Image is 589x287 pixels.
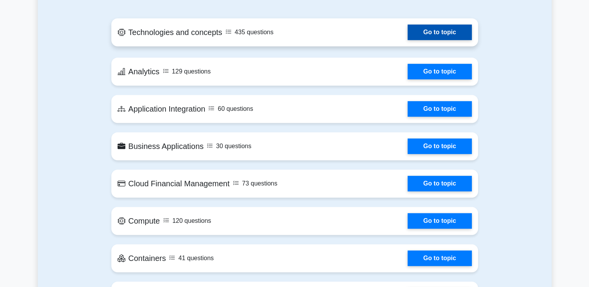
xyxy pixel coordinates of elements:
[408,24,471,40] a: Go to topic
[408,101,471,117] a: Go to topic
[408,250,471,266] a: Go to topic
[408,138,471,154] a: Go to topic
[408,176,471,191] a: Go to topic
[408,213,471,229] a: Go to topic
[408,64,471,79] a: Go to topic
